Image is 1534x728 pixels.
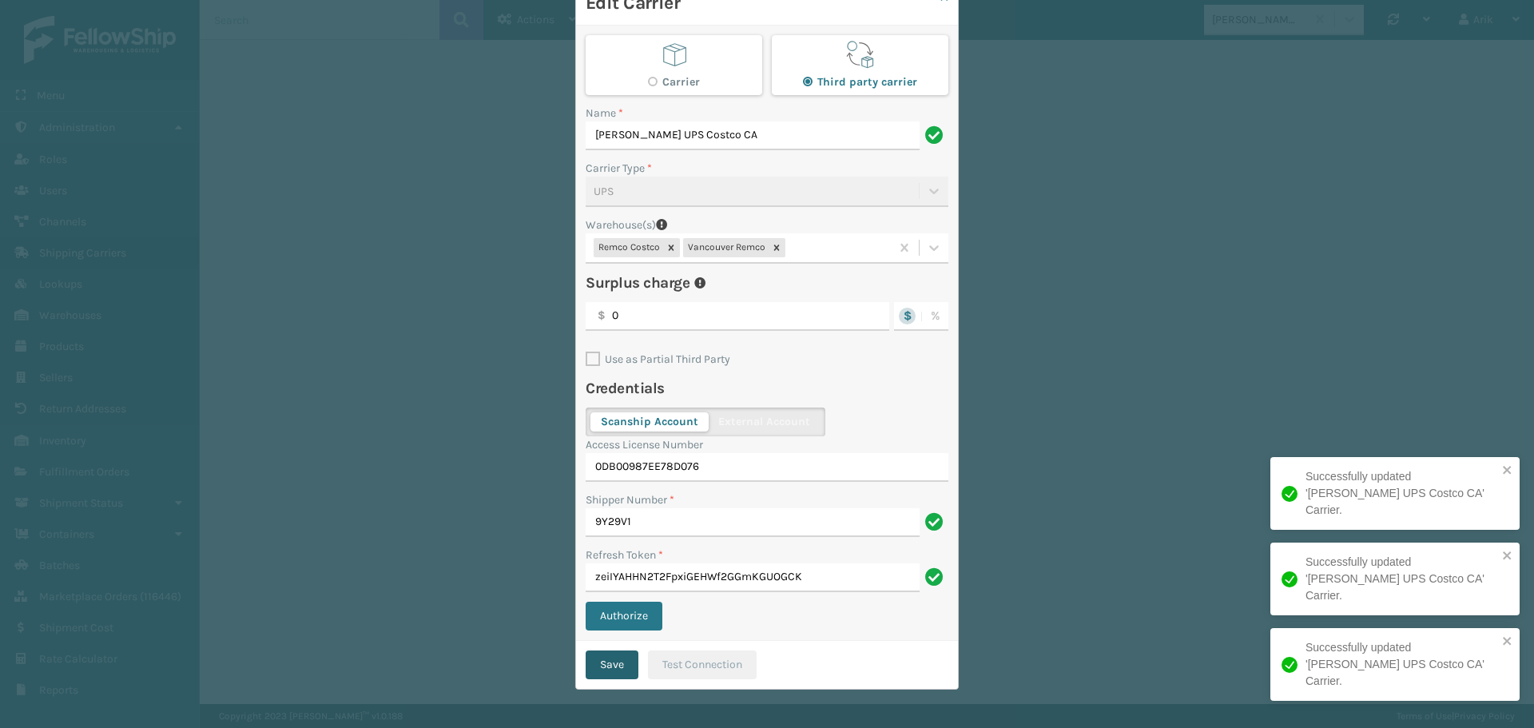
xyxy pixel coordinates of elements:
[586,547,663,563] label: Refresh Token
[1305,468,1497,519] div: Successfully updated '[PERSON_NAME] UPS Costco CA' Carrier.
[586,491,674,508] label: Shipper Number
[803,75,917,89] label: Third party carrier
[586,609,672,623] a: Authorize
[598,302,606,329] p: $
[648,75,700,89] label: Carrier
[586,105,623,121] label: Name
[683,238,768,257] div: Vancouver Remco
[1305,639,1497,690] div: Successfully updated '[PERSON_NAME] UPS Costco CA' Carrier.
[586,379,948,398] h4: Credentials
[1502,549,1513,564] button: close
[586,217,656,233] label: Warehouse(s)
[586,436,703,453] label: Access License Number
[1305,554,1497,604] div: Successfully updated '[PERSON_NAME] UPS Costco CA' Carrier.
[594,238,662,257] div: Remco Costco
[586,352,730,366] label: Use as Partial Third Party
[586,160,652,177] label: Carrier Type
[586,602,662,631] button: Authorize
[590,412,709,432] button: Scanship Account
[586,302,889,331] input: 0.00
[586,273,690,292] h4: Surplus charge
[708,412,821,432] button: External Account
[1502,635,1513,650] button: close
[1502,463,1513,479] button: close
[648,650,757,679] button: Test Connection
[586,650,638,679] button: Save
